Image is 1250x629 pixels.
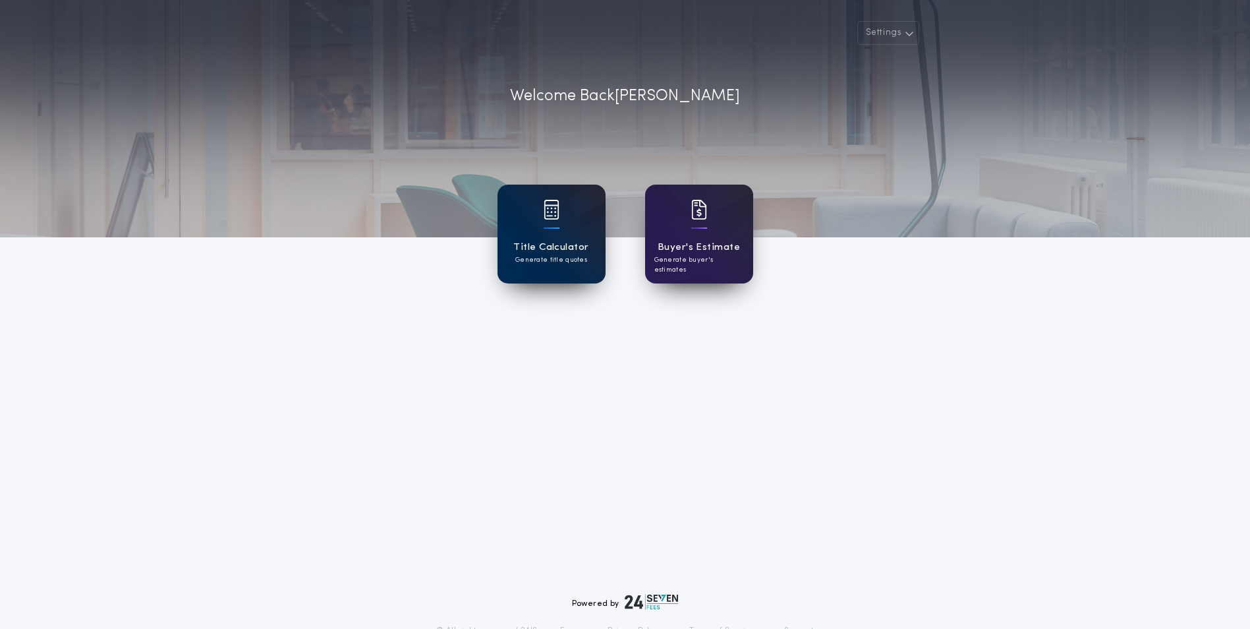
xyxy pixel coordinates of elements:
[510,84,740,108] p: Welcome Back [PERSON_NAME]
[654,255,744,275] p: Generate buyer's estimates
[691,200,707,220] img: card icon
[513,240,588,255] h1: Title Calculator
[544,200,559,220] img: card icon
[857,21,919,45] button: Settings
[572,594,679,610] div: Powered by
[625,594,679,610] img: logo
[645,185,753,284] a: card iconBuyer's EstimateGenerate buyer's estimates
[658,240,740,255] h1: Buyer's Estimate
[497,185,606,284] a: card iconTitle CalculatorGenerate title quotes
[515,255,587,265] p: Generate title quotes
